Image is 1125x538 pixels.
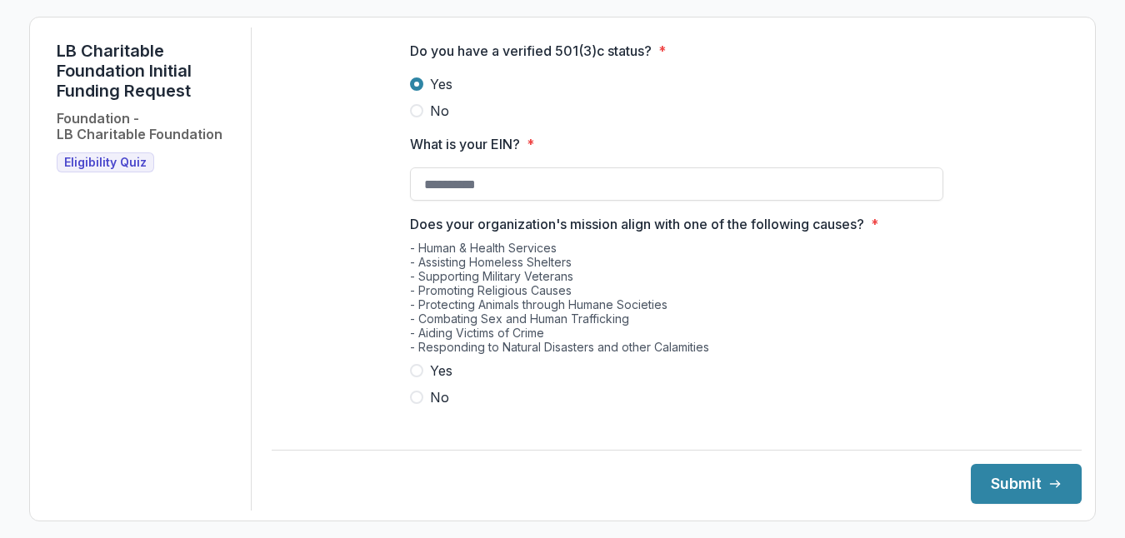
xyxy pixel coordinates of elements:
[971,464,1082,504] button: Submit
[410,41,652,61] p: Do you have a verified 501(3)c status?
[57,41,237,101] h1: LB Charitable Foundation Initial Funding Request
[410,214,864,234] p: Does your organization's mission align with one of the following causes?
[430,387,449,407] span: No
[410,134,520,154] p: What is your EIN?
[57,111,222,142] h2: Foundation - LB Charitable Foundation
[410,241,943,361] div: - Human & Health Services - Assisting Homeless Shelters - Supporting Military Veterans - Promotin...
[430,74,452,94] span: Yes
[64,156,147,170] span: Eligibility Quiz
[430,361,452,381] span: Yes
[430,101,449,121] span: No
